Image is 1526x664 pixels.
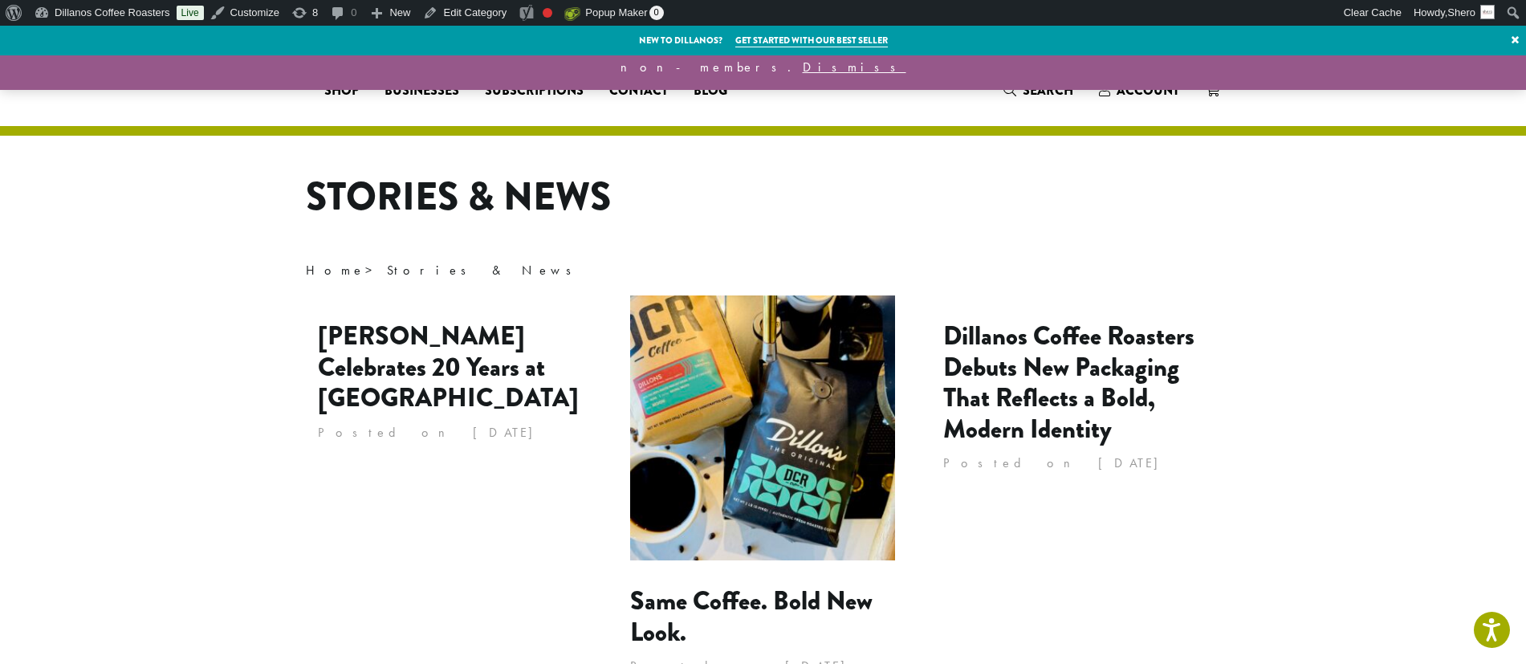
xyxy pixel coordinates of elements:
[1117,81,1179,100] span: Account
[387,262,582,279] span: Stories & News
[1023,81,1073,100] span: Search
[306,262,582,279] span: >
[735,34,888,47] a: Get started with our best seller
[311,78,372,104] a: Shop
[318,421,583,445] p: Posted on [DATE]
[630,582,873,650] a: Same Coffee. Bold New Look.
[694,81,727,101] span: Blog
[630,295,895,560] img: Same Coffee. Bold New Look.
[803,59,906,75] a: Dismiss
[318,317,579,417] a: [PERSON_NAME] Celebrates 20 Years at [GEOGRAPHIC_DATA]
[1504,26,1526,55] a: ×
[485,81,584,101] span: Subscriptions
[609,81,668,101] span: Contact
[943,317,1194,447] a: Dillanos Coffee Roasters Debuts New Packaging That Reflects a Bold, Modern Identity
[324,81,359,101] span: Shop
[1447,6,1475,18] span: Shero
[649,6,664,20] span: 0
[543,8,552,18] div: Focus keyphrase not set
[991,77,1086,104] a: Search
[385,81,459,101] span: Businesses
[943,451,1208,475] p: Posted on [DATE]
[177,6,204,20] a: Live
[306,262,365,279] a: Home
[306,174,1221,221] h1: Stories & News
